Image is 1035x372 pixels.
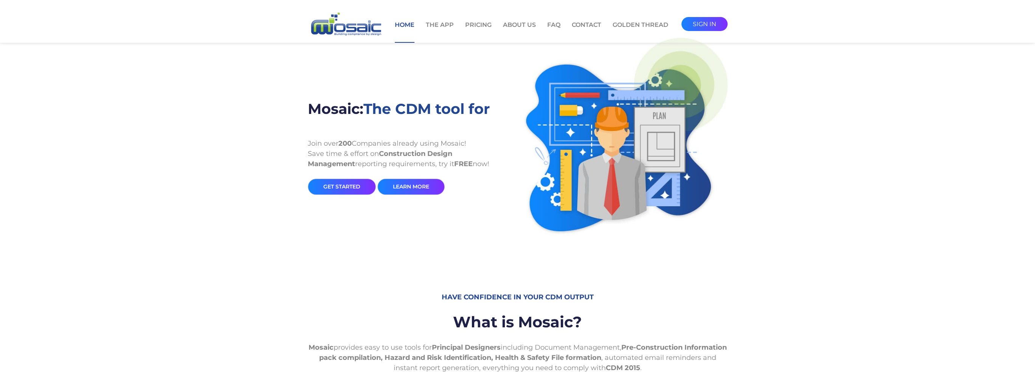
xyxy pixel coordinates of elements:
a: Learn More [377,179,445,195]
a: The App [426,20,454,42]
strong: CDM 2015 [606,364,640,372]
span: The CDM tool for [363,100,490,118]
strong: 200 [338,139,352,148]
a: Pricing [465,20,492,42]
strong: Principal Designers [432,343,501,352]
iframe: Chat [1003,338,1029,366]
a: About Us [503,20,536,42]
strong: Construction Design Management [308,149,452,168]
h2: What is Mosaic? [308,307,728,337]
a: Home [395,20,414,43]
a: get started [308,179,376,195]
a: FAQ [547,20,560,42]
h1: Mosaic: [308,95,512,123]
p: Join over Companies already using Mosaic! Save time & effort on reporting requirements, try it now! [308,139,512,179]
a: Contact [572,20,601,42]
strong: Mosaic [309,343,334,352]
a: Golden Thread [613,20,668,42]
img: logo [308,11,383,37]
a: sign in [681,17,728,31]
strong: FREE [454,160,473,168]
h6: Have Confidence in your CDM output [308,288,728,307]
strong: Pre-Construction Information pack compilation, Hazard and Risk Identification, Health & Safety Fi... [319,343,727,362]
